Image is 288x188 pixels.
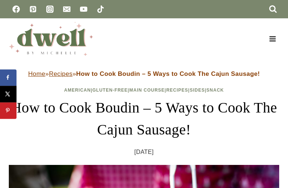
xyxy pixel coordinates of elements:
[64,88,91,93] a: American
[93,2,108,16] a: TikTok
[49,70,72,77] a: Recipes
[207,88,224,93] a: Snack
[266,33,279,44] button: Open menu
[9,22,93,56] img: DWELL by michelle
[9,2,23,16] a: Facebook
[43,2,57,16] a: Instagram
[76,70,260,77] strong: How to Cook Boudin – 5 Ways to Cook The Cajun Sausage!
[190,88,205,93] a: Sides
[76,2,91,16] a: YouTube
[28,70,260,77] span: » »
[166,88,188,93] a: Recipes
[64,88,224,93] span: | | | | |
[28,70,45,77] a: Home
[134,147,154,158] time: [DATE]
[267,3,279,15] button: View Search Form
[92,88,128,93] a: Gluten-Free
[26,2,40,16] a: Pinterest
[129,88,164,93] a: Main Course
[9,97,279,141] h1: How to Cook Boudin – 5 Ways to Cook The Cajun Sausage!
[59,2,74,16] a: Email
